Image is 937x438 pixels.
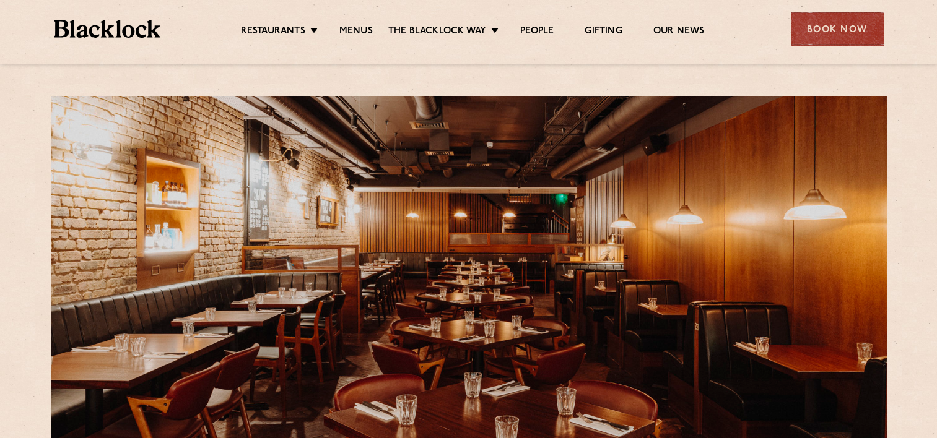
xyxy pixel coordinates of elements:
a: Our News [653,25,705,39]
a: Gifting [585,25,622,39]
img: BL_Textured_Logo-footer-cropped.svg [54,20,161,38]
div: Book Now [791,12,884,46]
a: Restaurants [241,25,305,39]
a: The Blacklock Way [388,25,486,39]
a: People [520,25,554,39]
a: Menus [339,25,373,39]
